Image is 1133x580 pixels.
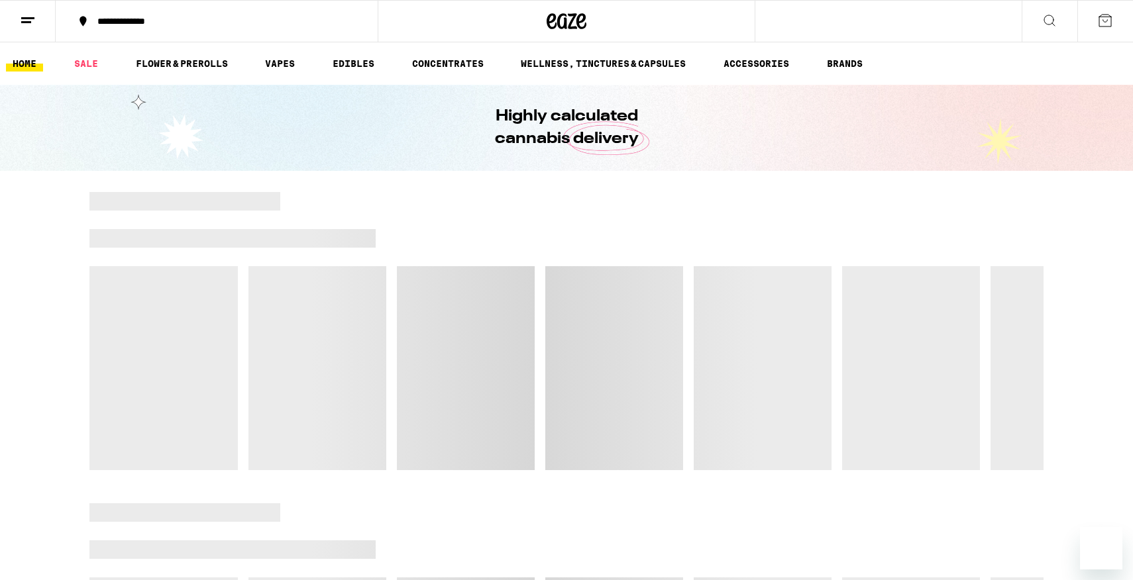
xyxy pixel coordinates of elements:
a: SALE [68,56,105,72]
a: BRANDS [820,56,869,72]
iframe: Button to launch messaging window [1080,527,1122,569]
a: ACCESSORIES [717,56,796,72]
a: HOME [6,56,43,72]
a: FLOWER & PREROLLS [129,56,235,72]
a: EDIBLES [326,56,381,72]
a: CONCENTRATES [405,56,490,72]
a: WELLNESS, TINCTURES & CAPSULES [514,56,692,72]
a: VAPES [258,56,301,72]
h1: Highly calculated cannabis delivery [457,105,676,150]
